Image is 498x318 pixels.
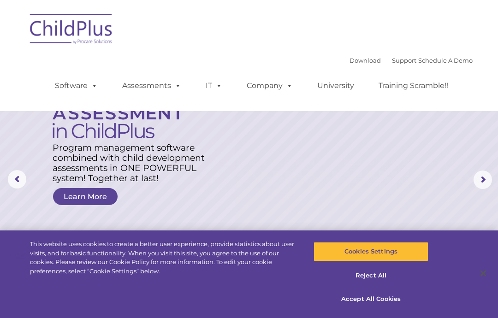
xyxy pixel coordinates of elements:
[237,77,302,95] a: Company
[473,263,493,283] button: Close
[308,77,363,95] a: University
[418,57,473,64] a: Schedule A Demo
[350,57,381,64] a: Download
[25,7,118,53] img: ChildPlus by Procare Solutions
[53,188,118,205] a: Learn More
[196,77,231,95] a: IT
[350,57,473,64] font: |
[30,240,299,276] div: This website uses cookies to create a better user experience, provide statistics about user visit...
[314,242,428,261] button: Cookies Settings
[113,77,190,95] a: Assessments
[53,143,212,183] rs-layer: Program management software combined with child development assessments in ONE POWERFUL system! T...
[369,77,457,95] a: Training Scramble!!
[314,266,428,285] button: Reject All
[392,57,416,64] a: Support
[46,77,107,95] a: Software
[314,289,428,309] button: Accept All Cookies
